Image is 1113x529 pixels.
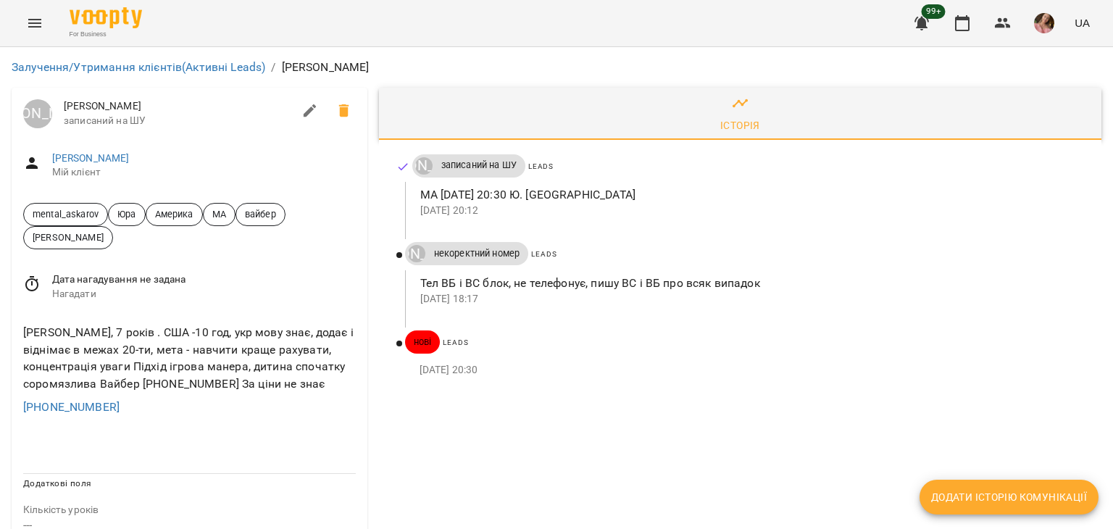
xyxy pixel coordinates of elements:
[920,480,1099,515] button: Додати історію комунікації
[420,363,1078,378] p: [DATE] 20:30
[109,207,144,221] span: Юра
[420,186,1078,204] p: МА [DATE] 20:30 Ю. [GEOGRAPHIC_DATA]
[931,488,1087,506] span: Додати історію комунікації
[531,250,556,258] span: Leads
[146,207,202,221] span: Америка
[720,117,760,134] div: Історія
[70,7,142,28] img: Voopty Logo
[236,207,285,221] span: вайбер
[23,478,91,488] span: Додаткові поля
[64,99,293,114] span: [PERSON_NAME]
[405,336,441,349] span: нові
[408,245,425,262] div: Юрій Тимочко
[425,247,529,260] span: некоректний номер
[271,59,275,76] li: /
[12,59,1101,76] nav: breadcrumb
[282,59,370,76] p: [PERSON_NAME]
[23,99,52,128] a: [PERSON_NAME]
[23,503,356,517] p: field-description
[70,30,142,39] span: For Business
[23,99,52,128] div: Юрій Тимочко
[412,157,433,175] a: [PERSON_NAME]
[420,292,1078,307] p: [DATE] 18:17
[17,6,52,41] button: Menu
[24,230,112,244] span: [PERSON_NAME]
[415,157,433,175] div: Юрій Тимочко
[420,204,1078,218] p: [DATE] 20:12
[24,207,107,221] span: mental_askarov
[922,4,946,19] span: 99+
[528,162,554,170] span: Leads
[64,114,293,128] span: записаний на ШУ
[405,245,425,262] a: [PERSON_NAME]
[52,272,356,287] span: Дата нагадування не задана
[1069,9,1096,36] button: UA
[20,321,359,395] div: [PERSON_NAME], 7 років . США -10 год, укр мову знає, додає і віднімає в межах 20-ти, мета - навчи...
[52,152,130,164] a: [PERSON_NAME]
[12,60,265,74] a: Залучення/Утримання клієнтів(Активні Leads)
[443,338,468,346] span: Leads
[433,159,525,172] span: записаний на ШУ
[420,275,1078,292] p: Тел ВБ і ВС блок, не телефонує, пишу ВС і ВБ про всяк випадок
[23,400,120,414] a: [PHONE_NUMBER]
[204,207,235,221] span: МА
[1034,13,1054,33] img: e4201cb721255180434d5b675ab1e4d4.jpg
[52,287,356,301] span: Нагадати
[1075,15,1090,30] span: UA
[52,165,356,180] span: Мій клієнт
